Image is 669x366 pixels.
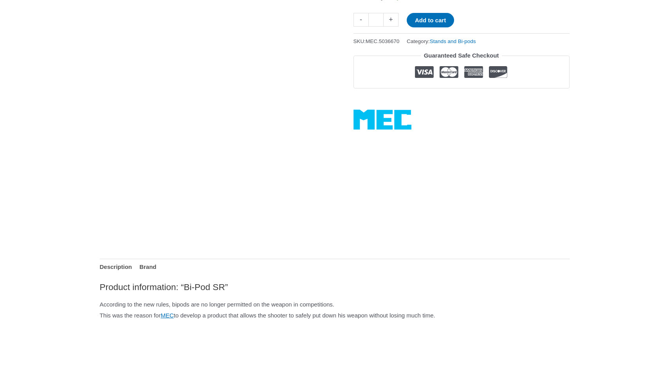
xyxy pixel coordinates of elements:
h2: Product information: “Bi-Pod SR” [100,281,570,293]
a: MEC [353,110,411,130]
input: Product quantity [368,13,384,27]
a: - [353,13,368,27]
a: MEC [160,312,173,319]
a: Stands and Bi-pods [430,38,476,44]
iframe: Customer reviews powered by Trustpilot [353,94,570,104]
span: Category: [407,36,476,46]
p: According to the new rules, bipods are no longer permitted on the weapon in competitions. This wa... [100,299,570,321]
button: Add to cart [407,13,454,27]
a: Brand [139,259,156,276]
a: + [384,13,399,27]
a: Description [100,259,132,276]
legend: Guaranteed Safe Checkout [421,50,502,61]
span: MEC.5036670 [366,38,399,44]
span: SKU: [353,36,400,46]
